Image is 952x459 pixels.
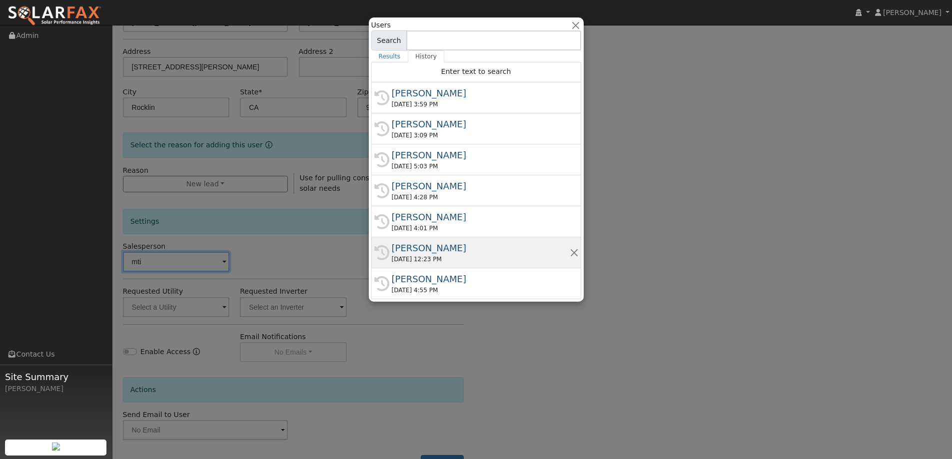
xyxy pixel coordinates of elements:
div: [PERSON_NAME] [392,86,570,100]
img: retrieve [52,443,60,451]
div: [PERSON_NAME] [392,179,570,193]
span: [PERSON_NAME] [883,8,942,16]
span: Site Summary [5,370,107,384]
i: History [374,121,389,136]
div: [PERSON_NAME] [5,384,107,394]
div: [PERSON_NAME] [392,148,570,162]
i: History [374,90,389,105]
span: Users [371,20,391,30]
a: History [408,50,444,62]
i: History [374,183,389,198]
div: [DATE] 3:09 PM [392,131,570,140]
div: [PERSON_NAME] [392,117,570,131]
button: Remove this history [569,247,579,258]
i: History [374,245,389,260]
div: [PERSON_NAME] [392,210,570,224]
i: History [374,214,389,229]
div: [DATE] 12:23 PM [392,255,570,264]
img: SolarFax [7,5,101,26]
span: Search [371,30,407,50]
div: [DATE] 3:59 PM [392,100,570,109]
i: History [374,152,389,167]
i: History [374,276,389,291]
div: [DATE] 4:55 PM [392,286,570,295]
a: Results [371,50,408,62]
div: [DATE] 4:28 PM [392,193,570,202]
div: [DATE] 4:01 PM [392,224,570,233]
div: [DATE] 5:03 PM [392,162,570,171]
div: [PERSON_NAME] [392,241,570,255]
div: [PERSON_NAME] [392,272,570,286]
span: Enter text to search [441,67,511,75]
